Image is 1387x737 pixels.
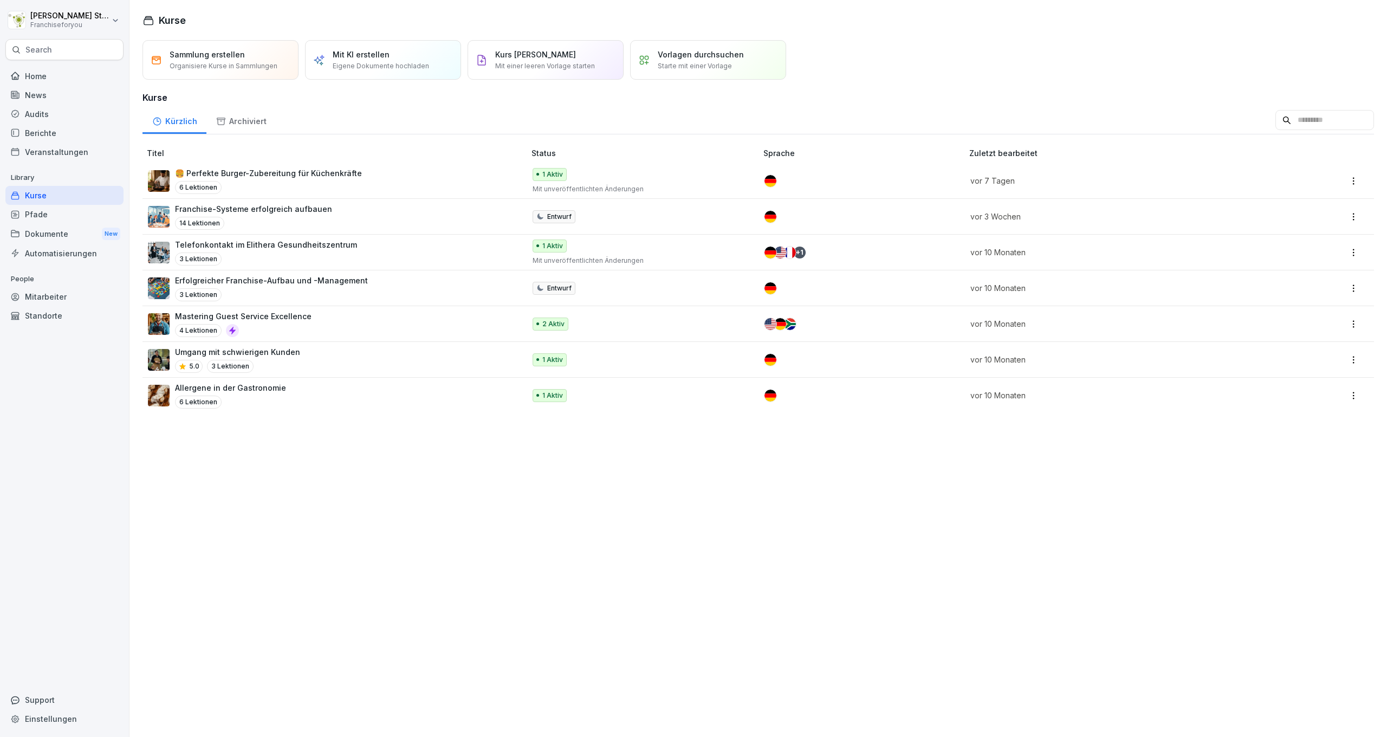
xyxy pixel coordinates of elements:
[5,690,124,709] div: Support
[547,212,572,222] p: Entwurf
[5,67,124,86] a: Home
[25,44,52,55] p: Search
[175,311,312,322] p: Mastering Guest Service Excellence
[764,211,776,223] img: de.svg
[148,242,170,263] img: x4yfglrlr1q4rm48oz6bc5zf.png
[532,147,759,159] p: Status
[189,361,199,371] p: 5.0
[542,391,563,400] p: 1 Aktiv
[175,346,300,358] p: Umgang mit schwierigen Kunden
[333,49,390,60] p: Mit KI erstellen
[970,211,1258,222] p: vor 3 Wochen
[148,349,170,371] img: ibmq16c03v2u1873hyb2ubud.png
[533,184,746,194] p: Mit unveröffentlichten Änderungen
[175,217,224,230] p: 14 Lektionen
[970,354,1258,365] p: vor 10 Monaten
[542,319,565,329] p: 2 Aktiv
[495,61,595,71] p: Mit einer leeren Vorlage starten
[542,355,563,365] p: 1 Aktiv
[5,143,124,161] a: Veranstaltungen
[175,239,357,250] p: Telefonkontakt im Elithera Gesundheitszentrum
[175,203,332,215] p: Franchise-Systeme erfolgreich aufbauen
[170,49,245,60] p: Sammlung erstellen
[5,186,124,205] a: Kurse
[5,224,124,244] div: Dokumente
[175,275,368,286] p: Erfolgreicher Franchise-Aufbau und -Management
[784,247,796,258] img: fr.svg
[794,247,806,258] div: + 1
[764,318,776,330] img: us.svg
[533,256,746,266] p: Mit unveröffentlichten Änderungen
[333,61,429,71] p: Eigene Dokumente hochladen
[148,170,170,192] img: cuxtx1kxalhz1hzh89445wmb.png
[763,147,965,159] p: Sprache
[970,247,1258,258] p: vor 10 Monaten
[175,324,222,337] p: 4 Lektionen
[175,382,286,393] p: Allergene in der Gastronomie
[207,360,254,373] p: 3 Lektionen
[5,709,124,728] a: Einstellungen
[5,124,124,143] a: Berichte
[148,277,170,299] img: qa1g53vkufnurcs6zwju0gda.png
[170,61,277,71] p: Organisiere Kurse in Sammlungen
[658,61,732,71] p: Starte mit einer Vorlage
[495,49,576,60] p: Kurs [PERSON_NAME]
[970,282,1258,294] p: vor 10 Monaten
[970,318,1258,329] p: vor 10 Monaten
[5,287,124,306] a: Mitarbeiter
[764,175,776,187] img: de.svg
[5,205,124,224] a: Pfade
[5,224,124,244] a: DokumenteNew
[764,390,776,402] img: de.svg
[30,21,109,29] p: Franchiseforyou
[774,247,786,258] img: us.svg
[142,91,1374,104] h3: Kurse
[148,385,170,406] img: q9ka5lds5r8z6j6e6z37df34.png
[159,13,186,28] h1: Kurse
[970,175,1258,186] p: vor 7 Tagen
[764,282,776,294] img: de.svg
[175,253,222,266] p: 3 Lektionen
[102,228,120,240] div: New
[5,306,124,325] a: Standorte
[175,181,222,194] p: 6 Lektionen
[764,354,776,366] img: de.svg
[764,247,776,258] img: de.svg
[542,170,563,179] p: 1 Aktiv
[175,288,222,301] p: 3 Lektionen
[774,318,786,330] img: de.svg
[5,169,124,186] p: Library
[206,106,276,134] a: Archiviert
[175,396,222,409] p: 6 Lektionen
[142,106,206,134] a: Kürzlich
[5,86,124,105] a: News
[547,283,572,293] p: Entwurf
[148,313,170,335] img: dtpuh1fzz29x389f8gh0yfb4.png
[969,147,1271,159] p: Zuletzt bearbeitet
[5,270,124,288] p: People
[5,105,124,124] a: Audits
[175,167,362,179] p: 🍔 Perfekte Burger-Zubereitung für Küchenkräfte
[970,390,1258,401] p: vor 10 Monaten
[148,206,170,228] img: wprzqruz9zeugwqas2p9dt2t.png
[30,11,109,21] p: [PERSON_NAME] Steenken
[5,244,124,263] a: Automatisierungen
[784,318,796,330] img: za.svg
[147,147,527,159] p: Titel
[542,241,563,251] p: 1 Aktiv
[658,49,744,60] p: Vorlagen durchsuchen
